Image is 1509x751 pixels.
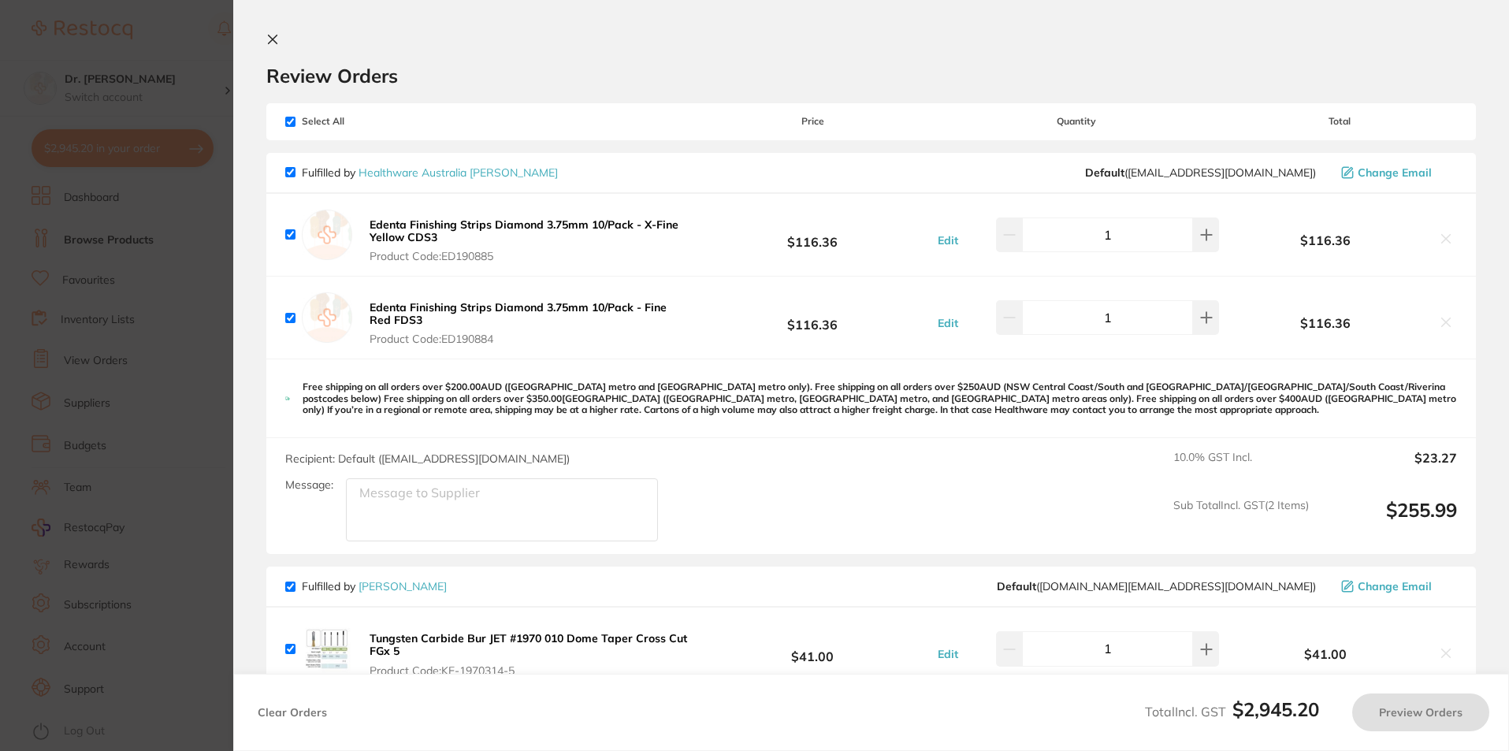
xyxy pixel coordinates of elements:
[365,217,695,263] button: Edenta Finishing Strips Diamond 3.75mm 10/Pack - X-Fine Yellow CDS3 Product Code:ED190885
[1085,165,1124,180] b: Default
[365,631,695,677] button: Tungsten Carbide Bur JET #1970 010 Dome Taper Cross Cut FGx 5 Product Code:KE-1970314-5
[253,693,332,731] button: Clear Orders
[370,664,690,677] span: Product Code: KE-1970314-5
[1145,704,1319,719] span: Total Incl. GST
[1232,697,1319,721] b: $2,945.20
[933,647,963,661] button: Edit
[285,116,443,127] span: Select All
[1321,451,1457,485] output: $23.27
[1358,166,1432,179] span: Change Email
[1336,165,1457,180] button: Change Email
[370,300,667,327] b: Edenta Finishing Strips Diamond 3.75mm 10/Pack - Fine Red FDS3
[1173,499,1309,542] span: Sub Total Incl. GST ( 2 Items)
[1223,647,1429,661] b: $41.00
[370,333,690,345] span: Product Code: ED190884
[302,624,352,675] img: bHY3dXh3Mg
[997,579,1036,593] b: Default
[1223,316,1429,330] b: $116.36
[302,292,352,343] img: empty.jpg
[1085,166,1316,179] span: info@healthwareaustralia.com.au
[370,631,687,658] b: Tungsten Carbide Bur JET #1970 010 Dome Taper Cross Cut FGx 5
[359,165,558,180] a: Healthware Australia [PERSON_NAME]
[1223,116,1457,127] span: Total
[930,116,1223,127] span: Quantity
[695,220,929,249] b: $116.36
[285,478,333,492] label: Message:
[1321,499,1457,542] output: $255.99
[933,233,963,247] button: Edit
[285,452,570,466] span: Recipient: Default ( [EMAIL_ADDRESS][DOMAIN_NAME] )
[359,579,447,593] a: [PERSON_NAME]
[266,64,1476,87] h2: Review Orders
[933,316,963,330] button: Edit
[302,210,352,260] img: empty.jpg
[1173,451,1309,485] span: 10.0 % GST Incl.
[695,634,929,664] b: $41.00
[695,116,929,127] span: Price
[370,217,678,244] b: Edenta Finishing Strips Diamond 3.75mm 10/Pack - X-Fine Yellow CDS3
[997,580,1316,593] span: customer.care@henryschein.com.au
[302,580,447,593] p: Fulfilled by
[1352,693,1489,731] button: Preview Orders
[695,303,929,333] b: $116.36
[302,166,558,179] p: Fulfilled by
[1223,233,1429,247] b: $116.36
[370,250,690,262] span: Product Code: ED190885
[1336,579,1457,593] button: Change Email
[1358,580,1432,593] span: Change Email
[365,300,695,346] button: Edenta Finishing Strips Diamond 3.75mm 10/Pack - Fine Red FDS3 Product Code:ED190884
[303,381,1457,415] p: Free shipping on all orders over $200.00AUD ([GEOGRAPHIC_DATA] metro and [GEOGRAPHIC_DATA] metro ...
